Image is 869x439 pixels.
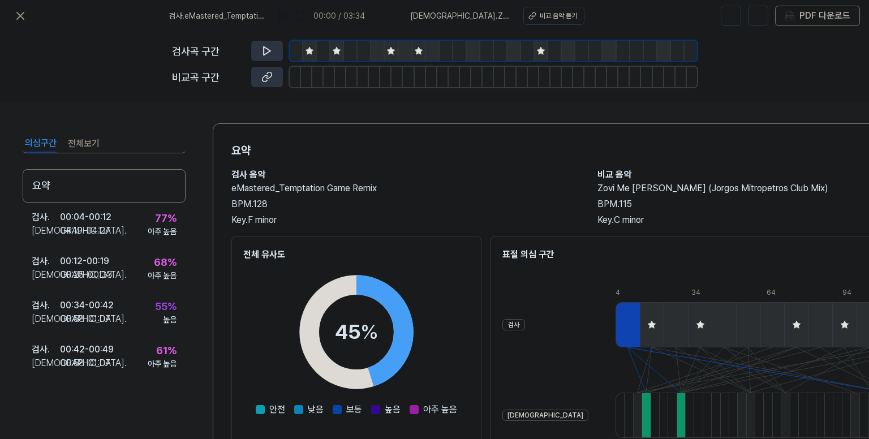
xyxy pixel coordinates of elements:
div: [DEMOGRAPHIC_DATA] [502,410,588,421]
div: 높음 [163,314,177,326]
div: 64 [767,287,791,298]
img: share [752,10,764,21]
div: 77 % [155,210,177,226]
div: 00:00 / 03:34 [313,10,365,22]
h2: 검사 음악 [231,168,575,182]
div: 요약 [23,169,186,203]
span: % [360,320,378,344]
div: 비교 음악 듣기 [540,11,577,21]
div: 00:58 - 01:07 [60,356,110,370]
div: PDF 다운로드 [799,8,850,23]
div: 아주 높음 [148,270,177,282]
div: 검사 . [32,299,60,312]
img: play [276,10,287,21]
div: 검사곡 구간 [172,44,244,59]
span: 검사 . eMastered_Temptation Game Remix [169,10,268,22]
span: 낮음 [308,403,324,416]
div: 00:58 - 01:07 [60,312,110,326]
div: 68 % [154,255,177,270]
div: 55 % [155,299,177,314]
button: 의심구간 [25,135,57,153]
div: 검사 [502,319,525,330]
h2: 전체 유사도 [243,248,470,261]
span: 보통 [346,403,362,416]
div: [DEMOGRAPHIC_DATA] . [32,268,60,282]
div: 4 [616,287,640,298]
div: [DEMOGRAPHIC_DATA] . [32,356,60,370]
img: stop [294,10,306,21]
div: 아주 높음 [148,358,177,370]
div: 검사 . [32,210,60,224]
div: 00:42 - 00:49 [60,343,114,356]
span: 아주 높음 [423,403,457,416]
div: 45 [335,317,378,347]
button: PDF 다운로드 [782,6,853,25]
div: 00:12 - 00:19 [60,255,109,268]
div: 00:34 - 00:42 [60,299,114,312]
div: 00:04 - 00:12 [60,210,111,224]
div: 검사 . [32,255,60,268]
div: 94 [842,287,867,298]
span: [DEMOGRAPHIC_DATA] . Zovi Me [PERSON_NAME] (Jorgos Mitropetros Club Mix) [410,10,510,22]
img: help [725,10,737,21]
div: [DEMOGRAPHIC_DATA] . [32,312,60,326]
button: 비교 음악 듣기 [523,7,584,25]
span: 높음 [385,403,401,416]
div: [DEMOGRAPHIC_DATA] . [32,224,60,238]
h2: eMastered_Temptation Game Remix [231,182,575,195]
div: 04:19 - 04:27 [60,224,110,238]
button: 전체보기 [68,135,100,153]
div: 34 [691,287,716,298]
div: 비교곡 구간 [172,70,244,85]
div: BPM. 128 [231,197,575,211]
span: 안전 [269,403,285,416]
div: 61 % [156,343,177,358]
div: 검사 . [32,343,60,356]
img: PDF Download [785,11,795,21]
div: Key. F minor [231,213,575,227]
div: 아주 높음 [148,226,177,238]
div: 00:25 - 00:33 [60,268,113,282]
